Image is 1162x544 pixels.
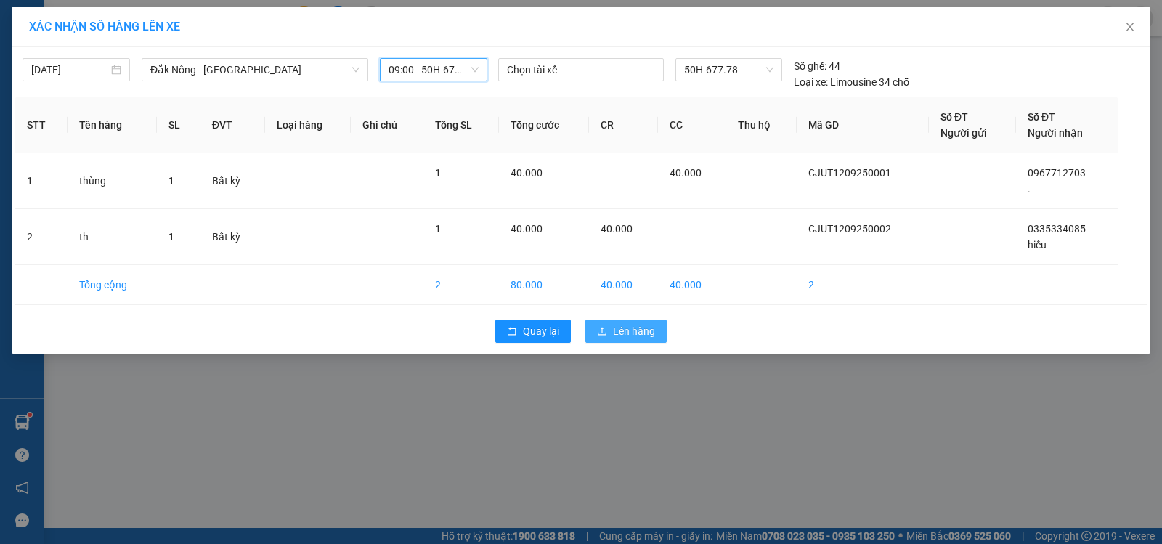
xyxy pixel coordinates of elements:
[507,326,517,338] span: rollback
[352,65,360,74] span: down
[589,265,658,305] td: 40.000
[423,265,499,305] td: 2
[68,153,156,209] td: thùng
[585,320,667,343] button: uploadLên hàng
[423,97,499,153] th: Tổng SL
[794,74,828,90] span: Loại xe:
[435,167,441,179] span: 1
[808,167,891,179] span: CJUT1209250001
[1028,167,1086,179] span: 0967712703
[797,97,929,153] th: Mã GD
[726,97,796,153] th: Thu hộ
[940,127,987,139] span: Người gửi
[435,223,441,235] span: 1
[29,20,180,33] span: XÁC NHẬN SỐ HÀNG LÊN XE
[150,59,359,81] span: Đắk Nông - Sài Gòn
[15,97,68,153] th: STT
[265,97,352,153] th: Loại hàng
[31,62,108,78] input: 12/09/2025
[200,153,265,209] td: Bất kỳ
[1028,111,1055,123] span: Số ĐT
[68,209,156,265] td: th
[157,97,200,153] th: SL
[495,320,571,343] button: rollbackQuay lại
[68,97,156,153] th: Tên hàng
[794,58,826,74] span: Số ghế:
[168,231,174,243] span: 1
[351,97,423,153] th: Ghi chú
[499,265,589,305] td: 80.000
[200,97,265,153] th: ĐVT
[658,97,727,153] th: CC
[1028,183,1031,195] span: .
[658,265,727,305] td: 40.000
[15,209,68,265] td: 2
[794,58,840,74] div: 44
[684,59,773,81] span: 50H-677.78
[613,323,655,339] span: Lên hàng
[1028,127,1083,139] span: Người nhận
[1028,239,1047,251] span: hiếu
[808,223,891,235] span: CJUT1209250002
[511,223,543,235] span: 40.000
[1124,21,1136,33] span: close
[389,59,479,81] span: 09:00 - 50H-677.78
[1110,7,1150,48] button: Close
[601,223,633,235] span: 40.000
[511,167,543,179] span: 40.000
[794,74,909,90] div: Limousine 34 chỗ
[499,97,589,153] th: Tổng cước
[200,209,265,265] td: Bất kỳ
[597,326,607,338] span: upload
[1028,223,1086,235] span: 0335334085
[797,265,929,305] td: 2
[670,167,702,179] span: 40.000
[15,153,68,209] td: 1
[523,323,559,339] span: Quay lại
[589,97,658,153] th: CR
[68,265,156,305] td: Tổng cộng
[168,175,174,187] span: 1
[940,111,968,123] span: Số ĐT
